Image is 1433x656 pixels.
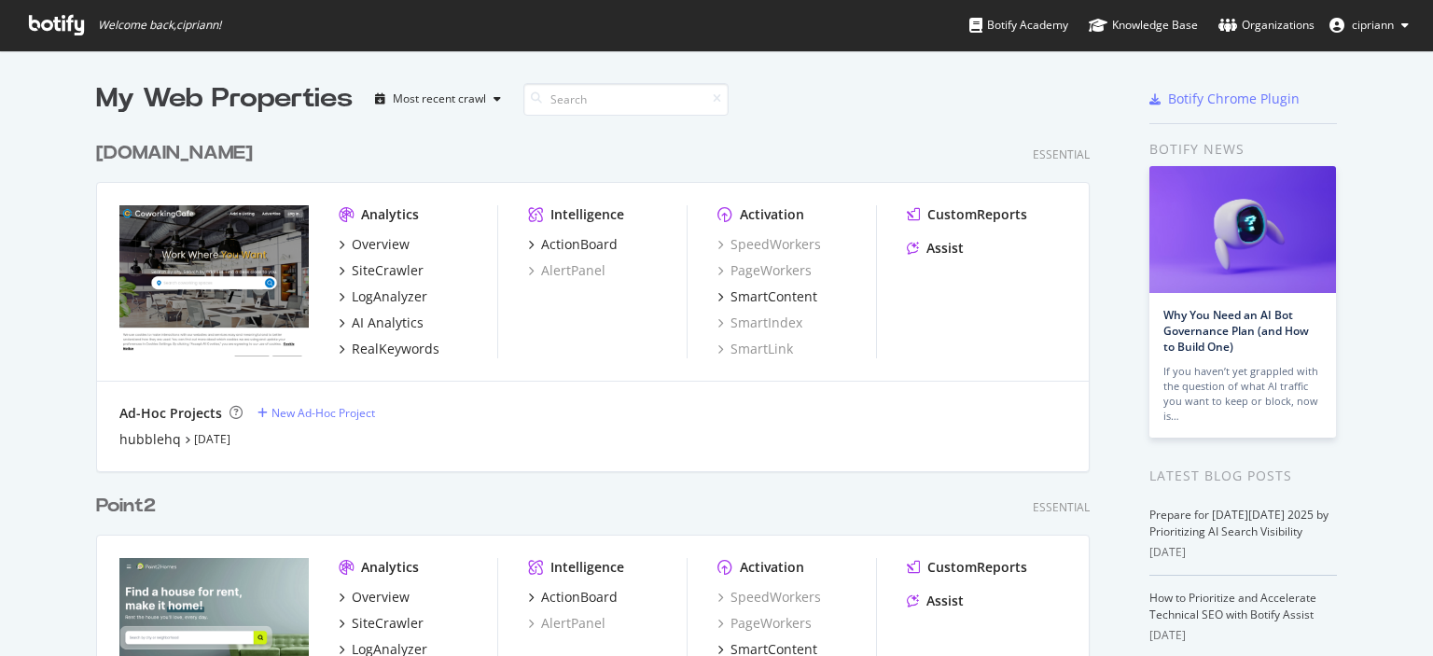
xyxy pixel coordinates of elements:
[96,493,163,520] a: Point2
[927,205,1027,224] div: CustomReports
[550,205,624,224] div: Intelligence
[1149,139,1337,160] div: Botify news
[1149,544,1337,561] div: [DATE]
[740,558,804,577] div: Activation
[907,558,1027,577] a: CustomReports
[541,235,618,254] div: ActionBoard
[969,16,1068,35] div: Botify Academy
[907,239,964,258] a: Assist
[730,287,817,306] div: SmartContent
[523,83,729,116] input: Search
[271,405,375,421] div: New Ad-Hoc Project
[361,558,419,577] div: Analytics
[528,614,605,633] a: AlertPanel
[119,404,222,423] div: Ad-Hoc Projects
[717,588,821,607] a: SpeedWorkers
[1033,147,1090,162] div: Essential
[717,614,812,633] a: PageWorkers
[1033,499,1090,515] div: Essential
[96,140,260,167] a: [DOMAIN_NAME]
[717,340,793,358] a: SmartLink
[1149,627,1337,644] div: [DATE]
[393,93,486,105] div: Most recent crawl
[339,588,410,607] a: Overview
[257,405,375,421] a: New Ad-Hoc Project
[1089,16,1198,35] div: Knowledge Base
[528,235,618,254] a: ActionBoard
[1149,590,1316,622] a: How to Prioritize and Accelerate Technical SEO with Botify Assist
[96,140,253,167] div: [DOMAIN_NAME]
[528,261,605,280] a: AlertPanel
[119,430,181,449] a: hubblehq
[717,261,812,280] a: PageWorkers
[907,205,1027,224] a: CustomReports
[339,235,410,254] a: Overview
[339,261,424,280] a: SiteCrawler
[119,205,309,356] img: coworkingcafe.com
[339,340,439,358] a: RealKeywords
[1168,90,1300,108] div: Botify Chrome Plugin
[717,287,817,306] a: SmartContent
[1149,507,1329,539] a: Prepare for [DATE][DATE] 2025 by Prioritizing AI Search Visibility
[740,205,804,224] div: Activation
[1163,307,1309,355] a: Why You Need an AI Bot Governance Plan (and How to Build One)
[339,314,424,332] a: AI Analytics
[194,431,230,447] a: [DATE]
[352,261,424,280] div: SiteCrawler
[352,614,424,633] div: SiteCrawler
[352,235,410,254] div: Overview
[1315,10,1424,40] button: cipriann
[352,287,427,306] div: LogAnalyzer
[96,493,156,520] div: Point2
[352,314,424,332] div: AI Analytics
[1163,364,1322,424] div: If you haven’t yet grappled with the question of what AI traffic you want to keep or block, now is…
[1352,17,1394,33] span: cipriann
[926,239,964,258] div: Assist
[717,235,821,254] a: SpeedWorkers
[98,18,221,33] span: Welcome back, cipriann !
[339,287,427,306] a: LogAnalyzer
[717,314,802,332] a: SmartIndex
[1149,166,1336,293] img: Why You Need an AI Bot Governance Plan (and How to Build One)
[541,588,618,607] div: ActionBoard
[907,592,964,610] a: Assist
[361,205,419,224] div: Analytics
[96,80,353,118] div: My Web Properties
[339,614,424,633] a: SiteCrawler
[352,340,439,358] div: RealKeywords
[352,588,410,607] div: Overview
[1218,16,1315,35] div: Organizations
[926,592,964,610] div: Assist
[550,558,624,577] div: Intelligence
[927,558,1027,577] div: CustomReports
[528,588,618,607] a: ActionBoard
[368,84,508,114] button: Most recent crawl
[1149,466,1337,486] div: Latest Blog Posts
[1149,90,1300,108] a: Botify Chrome Plugin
